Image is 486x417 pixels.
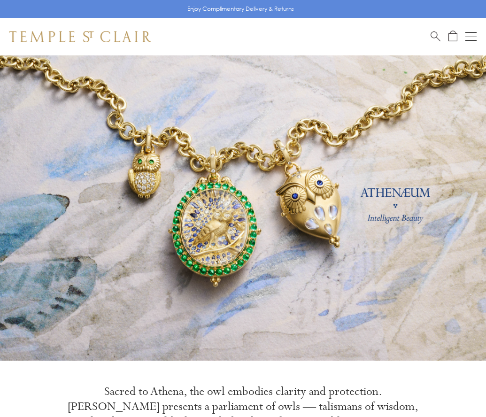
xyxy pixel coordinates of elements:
a: Open Shopping Bag [448,31,457,42]
img: Temple St. Clair [9,31,151,42]
button: Open navigation [465,31,477,42]
a: Search [431,31,440,42]
p: Enjoy Complimentary Delivery & Returns [187,4,294,14]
